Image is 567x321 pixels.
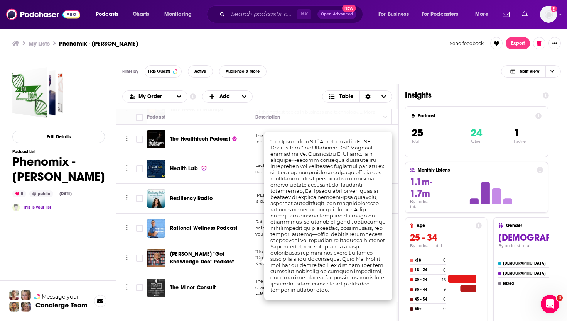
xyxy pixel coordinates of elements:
[219,65,267,78] button: Audience & More
[443,297,446,302] h4: 0
[398,195,418,202] a: Fitness
[415,258,442,263] h4: <18
[147,219,165,238] a: Rational Wellness Podcast
[415,297,442,302] h4: 45 - 54
[125,193,130,204] button: Move
[255,261,364,267] span: Knowledge Doc" Podkast, hosted by Dr. Ragavend
[148,69,170,73] span: Has Guests
[21,302,31,312] img: Barbara Profile
[548,37,561,49] button: Show More Button
[21,290,31,300] img: Jules Profile
[475,9,488,20] span: More
[201,165,207,172] img: verified Badge
[398,248,422,254] a: Science
[12,154,105,184] h1: Phenomix - [PERSON_NAME]
[194,69,206,73] span: Active
[359,91,376,102] div: Sort Direction
[415,277,440,282] h4: 25 - 34
[125,163,130,175] button: Move
[503,261,548,266] h4: [DEMOGRAPHIC_DATA]
[147,112,165,122] div: Podcast
[35,301,88,309] h3: Concierge Team
[170,225,237,231] span: Rational Wellness Podcast
[398,285,434,291] a: Management
[557,295,563,301] span: 3
[398,218,419,224] a: Health
[398,173,419,179] a: Health
[123,94,171,99] button: open menu
[415,268,442,272] h4: 18 - 24
[255,285,385,290] span: changemakers, and risk-takers. Hosted by [PERSON_NAME]
[170,284,216,292] a: The Minor Consult
[170,224,237,232] a: Rational Wellness Podcast
[405,90,537,100] h1: Insights
[12,149,105,154] h3: Podcast List
[255,279,373,284] span: The Minor Consult explores leadership with innovators,
[226,69,260,73] span: Audience & More
[470,8,498,20] button: open menu
[219,94,230,99] span: Add
[471,126,482,139] span: 24
[444,287,446,292] h4: 9
[418,167,533,173] h4: Monthly Listens
[410,232,482,243] h3: 25 - 34
[170,135,237,143] a: The Healthtech Podcast
[9,290,19,300] img: Sydney Profile
[171,91,187,102] button: open menu
[398,189,419,195] a: Health
[270,138,386,293] span: “Lor Ipsumdolo Sit” Ametcon adip El. SE Doeius Tem "Inc Utlaboree Dol" Magnaal, enimad mi Ve. Qui...
[12,67,63,118] a: Phenomix - Mark Bagnall
[255,199,363,204] span: is dually board certified and is the founder and Me
[9,302,19,312] img: Jon Profile
[442,277,446,282] h4: 16
[540,6,557,23] img: User Profile
[321,12,353,16] span: Open Advanced
[125,133,130,145] button: Move
[122,90,187,103] h2: Choose List sort
[540,6,557,23] span: Logged in as jgarciaampr
[501,65,561,78] button: Choose View
[447,40,487,47] button: Send feedback.
[170,136,230,142] span: The Healthtech Podcast
[373,8,418,20] button: open menu
[255,192,383,198] span: [PERSON_NAME] is Your Functional Medicine Expert®. She
[443,258,446,263] h4: 0
[398,262,427,268] a: Education
[147,130,165,148] a: The Healthtech Podcast
[398,136,418,142] a: Fitness
[506,37,530,49] button: Export
[12,190,26,197] div: 0
[125,252,130,264] button: Move
[398,143,425,149] a: Medicine
[170,195,213,202] a: Resiliency Radio
[136,255,143,262] span: Toggle select row
[317,10,356,19] button: Open AdvancedNew
[471,139,482,143] p: Active
[381,112,390,122] button: Column Actions
[514,126,520,139] span: 1
[12,131,105,143] button: Edit Details
[540,6,557,23] button: Show profile menu
[136,165,143,172] span: Toggle select row
[59,40,138,47] h3: Phenomix - [PERSON_NAME]
[23,205,51,210] a: This is your list
[147,279,165,297] a: The Minor Consult
[56,191,75,197] div: [DATE]
[255,249,381,260] span: “Got Knowledge Doc” Podkast with [PERSON_NAME] The "Got
[398,255,442,261] a: Natural Sciences
[190,93,196,100] a: Show additional information
[96,9,118,20] span: Podcasts
[398,202,444,209] a: Alternative Health
[551,6,557,12] svg: Add a profile image
[133,9,149,20] span: Charts
[147,189,165,208] img: Resiliency Radio
[29,40,50,47] a: My Lists
[255,133,372,138] span: The Healthtech Podcast covers the latest in health and
[398,292,422,298] a: Science
[136,225,143,232] span: Toggle select row
[422,9,459,20] span: For Podcasters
